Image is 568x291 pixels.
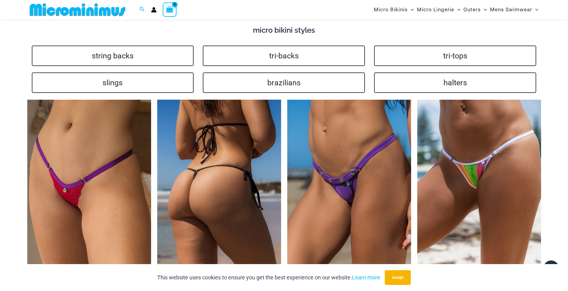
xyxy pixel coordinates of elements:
a: Micro BikinisMenu ToggleMenu Toggle [372,2,415,17]
span: Menu Toggle [454,2,460,17]
a: tri-backs [203,46,365,66]
a: Search icon link [139,6,145,13]
a: Tight Rope Grape 4228 Thong Bottom 01Tight Rope Grape 4228 Thong Bottom 02Tight Rope Grape 4228 T... [287,100,411,285]
img: MM SHOP LOGO FLAT [27,3,128,17]
span: Outers [463,2,481,17]
h4: micro bikini styles [27,26,541,35]
a: slings [32,72,194,93]
a: Account icon link [151,7,157,13]
a: Reckless Mesh High Voltage 466 Thong 01Reckless Mesh High Voltage 3480 Crop Top 466 Thong 01Reckl... [417,100,541,285]
span: Mens Swimwear [490,2,532,17]
img: Reckless Mesh High Voltage 466 Thong 01 [417,100,541,285]
a: OutersMenu ToggleMenu Toggle [462,2,488,17]
p: This website uses cookies to ensure you get the best experience on our website. [157,273,380,282]
span: Micro Lingerie [417,2,454,17]
img: Ellie RedPurple 6554 Micro Thong 04 [27,100,151,285]
a: Mens SwimwearMenu ToggleMenu Toggle [488,2,540,17]
span: Menu Toggle [532,2,538,17]
a: halters [374,72,536,93]
a: brazilians [203,72,365,93]
a: Tide Lines Black 480 Micro 01Tide Lines Black 480 Micro 02Tide Lines Black 480 Micro 02 [157,100,281,285]
a: Learn more [352,274,380,281]
a: View Shopping Cart, empty [163,2,177,17]
span: Menu Toggle [408,2,414,17]
a: tri-tops [374,46,536,66]
a: Micro LingerieMenu ToggleMenu Toggle [415,2,462,17]
span: Menu Toggle [481,2,487,17]
img: Tight Rope Grape 4228 Thong Bottom 01 [287,100,411,285]
img: Tide Lines Black 480 Micro 02 [157,100,281,285]
a: Ellie RedPurple 6554 Micro Thong 04Ellie RedPurple 6554 Micro Thong 05Ellie RedPurple 6554 Micro ... [27,100,151,285]
button: Accept [385,270,411,285]
nav: Site Navigation [371,1,541,18]
span: Micro Bikinis [374,2,408,17]
a: string backs [32,46,194,66]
